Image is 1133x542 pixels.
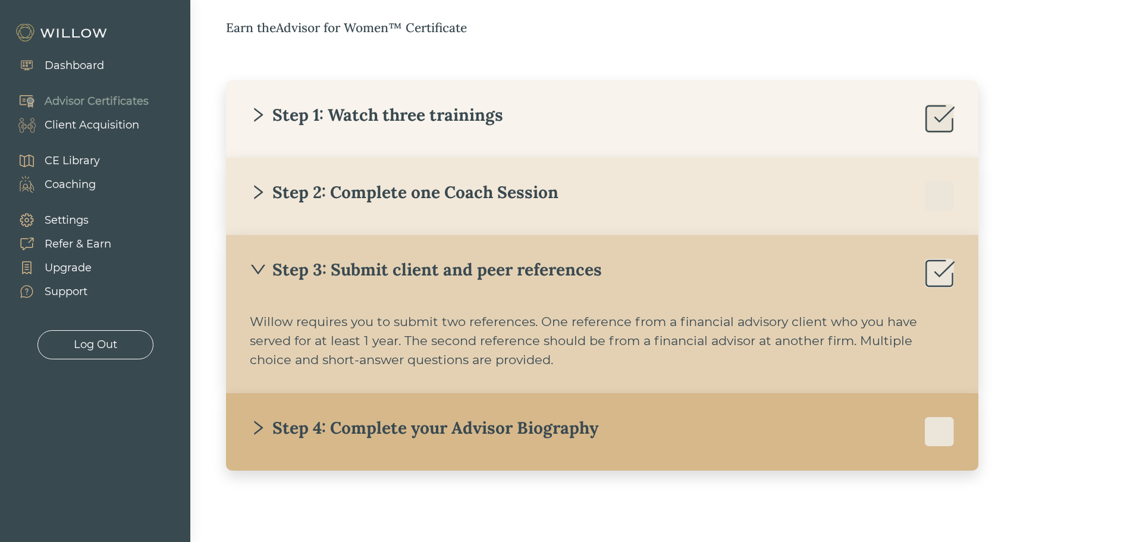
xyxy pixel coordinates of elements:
span: right [250,419,266,436]
div: Step 1: Watch three trainings [250,104,503,126]
a: Upgrade [6,256,111,280]
a: Settings [6,208,111,232]
a: Advisor Certificates [6,89,149,113]
div: Advisor Certificates [45,93,149,109]
div: Dashboard [45,58,104,74]
span: right [250,184,266,200]
span: down [250,261,266,278]
div: Client Acquisition [45,117,139,133]
div: Support [45,284,87,300]
a: Dashboard [6,54,104,77]
div: Settings [45,212,89,228]
div: Coaching [45,177,96,193]
div: Step 4: Complete your Advisor Biography [250,417,598,438]
div: Step 3: Submit client and peer references [250,259,602,280]
div: Refer & Earn [45,236,111,252]
span: right [250,106,266,123]
a: Refer & Earn [6,232,111,256]
img: Willow [15,23,110,42]
a: CE Library [6,149,100,173]
div: Step 2: Complete one Coach Session [250,181,558,203]
div: Log Out [74,337,117,353]
a: Coaching [6,173,100,196]
div: Earn the Advisor for Women™ Certificate [226,18,1026,37]
a: Client Acquisition [6,113,149,137]
div: CE Library [45,153,100,169]
div: Upgrade [45,260,92,276]
div: Willow requires you to submit two references. One reference from a financial advisory client who ... [250,312,955,369]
